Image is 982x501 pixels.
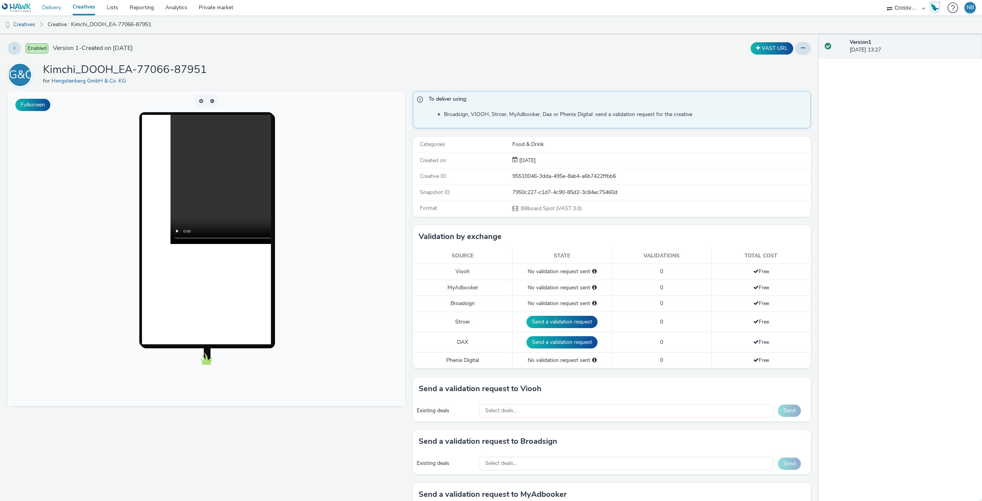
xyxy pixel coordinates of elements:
[749,42,795,55] div: Duplicate the creative as a VAST URL
[413,332,512,352] td: DAX
[15,99,50,111] button: Fullscreen
[778,405,801,417] button: Send
[660,357,663,364] span: 0
[660,268,663,275] span: 0
[967,2,974,13] div: NB
[413,296,512,312] td: Broadsign
[420,189,450,196] span: Snapshot ID
[517,284,608,292] div: No validation request sent
[413,312,512,332] td: Stroer
[413,248,512,264] th: Source
[420,141,445,148] span: Categories
[43,77,51,85] span: for
[929,2,941,14] img: Hawk Academy
[753,300,769,307] span: Free
[2,3,31,13] img: undefined Logo
[420,204,437,212] span: Format
[592,268,597,275] div: Please select a deal below and click on Send to send a validation request to Viooh.
[44,15,155,34] a: Creative : Kimchi_DOOH_EA-77066-87951
[526,336,597,348] button: Send a validation request
[612,248,711,264] th: Validations
[518,157,536,164] span: [DATE]
[485,460,517,467] span: Select deals...
[929,2,944,14] a: Hawk Academy
[512,189,810,196] div: 7950c227-c1d7-4c90-85d2-3c84ec75460d
[753,284,769,291] span: Free
[419,436,557,447] h3: Send a validation request to Broadsign
[419,489,567,500] h3: Send a validation request to MyAdbooker
[660,338,663,346] span: 0
[420,173,446,180] span: Creative ID
[711,248,810,264] th: Total cost
[512,173,810,180] div: 95510046-3dda-495e-8ab4-a6b7422ffbb6
[660,318,663,325] span: 0
[4,21,12,29] img: dooh
[419,231,502,242] h3: Validation by exchange
[850,38,871,46] strong: Version 1
[753,338,769,346] span: Free
[850,38,976,54] div: [DATE] 13:27
[419,383,541,395] h3: Send a validation request to Viooh
[512,248,612,264] th: State
[517,268,608,275] div: No validation request sent
[413,264,512,280] td: Viooh
[417,460,475,467] div: Existing deals
[517,357,608,364] div: No validation request sent
[53,44,133,53] span: Version 1 - Created on [DATE]
[660,300,663,307] span: 0
[485,408,517,414] span: Select deals...
[43,63,207,77] h1: Kimchi_DOOH_EA-77066-87951
[753,357,769,364] span: Free
[444,111,806,118] li: Broadsign, VIOOH, Stroer, MyAdbooker, Dax or Phenix Digital: send a validation request for the cr...
[753,318,769,325] span: Free
[413,352,512,368] td: Phenix Digital
[51,77,129,85] a: Hengstenberg GmbH & Co. KG
[417,407,475,415] div: Existing deals
[420,157,446,164] span: Created on
[26,43,48,53] span: Enabled
[413,280,512,295] td: MyAdbooker
[520,205,582,212] span: Billboard Spot (VAST 3.0)
[592,284,597,292] div: Please select a deal below and click on Send to send a validation request to MyAdbooker.
[8,71,35,78] a: HG&CK
[753,268,769,275] span: Free
[512,141,810,148] div: Food & Drink
[517,300,608,307] div: No validation request sent
[660,284,663,291] span: 0
[592,357,597,364] div: Please select a deal below and click on Send to send a validation request to Phenix Digital.
[429,95,802,105] span: To deliver using:
[778,458,801,470] button: Send
[518,157,536,164] div: Creation 14 October 2025, 13:27
[751,42,793,55] button: VAST URL
[526,316,597,328] button: Send a validation request
[592,300,597,307] div: Please select a deal below and click on Send to send a validation request to Broadsign.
